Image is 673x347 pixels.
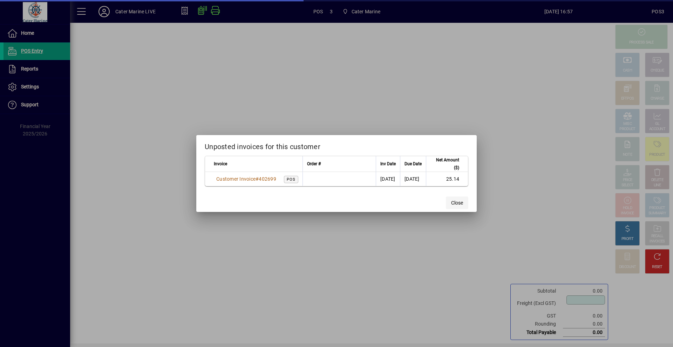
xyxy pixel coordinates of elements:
[259,176,276,182] span: 402699
[196,135,477,155] h2: Unposted invoices for this customer
[214,175,279,183] a: Customer Invoice#402699
[400,172,426,186] td: [DATE]
[216,176,256,182] span: Customer Invoice
[426,172,468,186] td: 25.14
[405,160,422,168] span: Due Date
[307,160,321,168] span: Order #
[446,196,468,209] button: Close
[380,160,396,168] span: Inv Date
[214,160,227,168] span: Invoice
[376,172,400,186] td: [DATE]
[451,199,463,207] span: Close
[430,156,459,172] span: Net Amount ($)
[287,177,295,182] span: POS
[256,176,259,182] span: #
